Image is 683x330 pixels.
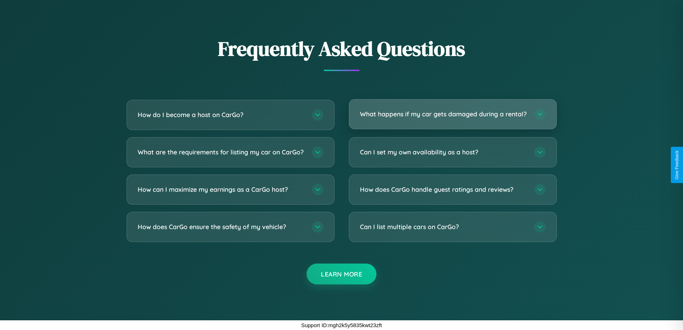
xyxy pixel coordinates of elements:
[138,148,305,157] h3: What are the requirements for listing my car on CarGo?
[301,320,382,330] p: Support ID: mgh2k5y5835kwt23zft
[360,148,527,157] h3: Can I set my own availability as a host?
[307,264,376,284] button: Learn More
[360,222,527,231] h3: Can I list multiple cars on CarGo?
[674,150,679,180] div: Give Feedback
[138,185,305,194] h3: How can I maximize my earnings as a CarGo host?
[138,222,305,231] h3: How does CarGo ensure the safety of my vehicle?
[138,110,305,119] h3: How do I become a host on CarGo?
[127,35,557,62] h2: Frequently Asked Questions
[360,185,527,194] h3: How does CarGo handle guest ratings and reviews?
[360,110,527,118] h3: What happens if my car gets damaged during a rental?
